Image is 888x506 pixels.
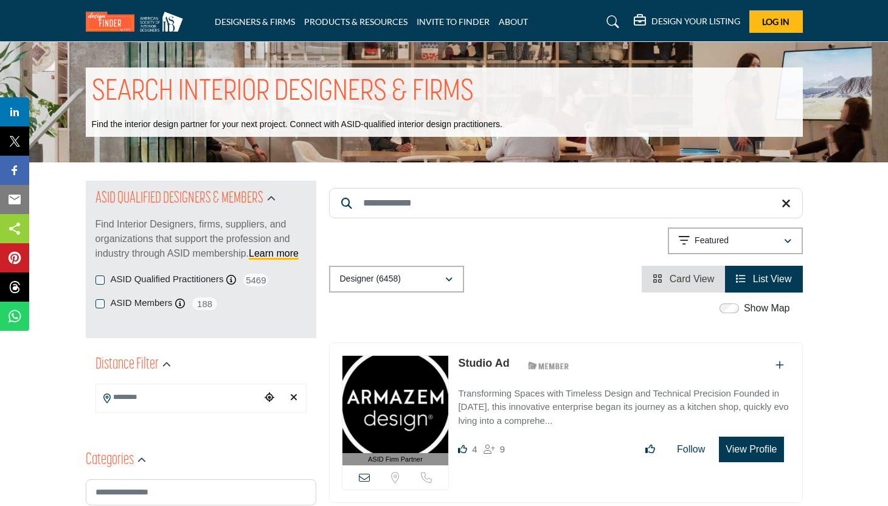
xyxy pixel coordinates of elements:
a: ABOUT [499,16,528,27]
span: 4 [472,444,477,454]
h5: DESIGN YOUR LISTING [651,16,740,27]
input: Search Location [96,386,260,409]
span: Card View [670,274,715,284]
img: Site Logo [86,12,189,32]
a: View Card [653,274,714,284]
a: INVITE TO FINDER [417,16,490,27]
span: 9 [500,444,505,454]
a: Search [595,12,627,32]
span: 5469 [242,272,269,288]
input: Search Keyword [329,188,803,218]
span: 188 [191,296,218,311]
button: Like listing [637,437,663,462]
li: Card View [642,266,725,293]
button: Featured [668,227,803,254]
a: PRODUCTS & RESOURCES [304,16,408,27]
span: ASID Firm Partner [368,454,423,465]
p: Featured [695,235,729,247]
p: Find the interior design partner for your next project. Connect with ASID-qualified interior desi... [92,119,502,131]
h2: Categories [86,449,134,471]
span: Log In [762,16,789,27]
h2: ASID QUALIFIED DESIGNERS & MEMBERS [95,188,263,210]
button: Log In [749,10,803,33]
input: Search Category [86,479,316,505]
a: View List [736,274,791,284]
li: List View [725,266,802,293]
h2: Distance Filter [95,354,159,376]
div: Choose your current location [260,385,279,411]
p: Transforming Spaces with Timeless Design and Technical Precision Founded in [DATE], this innovati... [458,387,789,428]
i: Likes [458,445,467,454]
h1: SEARCH INTERIOR DESIGNERS & FIRMS [92,74,474,111]
button: View Profile [719,437,783,462]
a: DESIGNERS & FIRMS [215,16,295,27]
p: Designer (6458) [340,273,401,285]
span: List View [753,274,792,284]
button: Follow [669,437,713,462]
a: Studio Ad [458,357,509,369]
div: Followers [484,442,505,457]
input: ASID Qualified Practitioners checkbox [95,276,105,285]
p: Studio Ad [458,355,509,372]
label: Show Map [744,301,790,316]
label: ASID Members [111,296,173,310]
a: ASID Firm Partner [342,356,449,466]
button: Designer (6458) [329,266,464,293]
a: Learn more [249,248,299,258]
div: DESIGN YOUR LISTING [634,15,740,29]
img: ASID Members Badge Icon [521,358,576,373]
a: Add To List [775,360,784,370]
div: Clear search location [285,385,303,411]
label: ASID Qualified Practitioners [111,272,224,286]
input: ASID Members checkbox [95,299,105,308]
img: Studio Ad [342,356,449,453]
a: Transforming Spaces with Timeless Design and Technical Precision Founded in [DATE], this innovati... [458,379,789,428]
p: Find Interior Designers, firms, suppliers, and organizations that support the profession and indu... [95,217,307,261]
